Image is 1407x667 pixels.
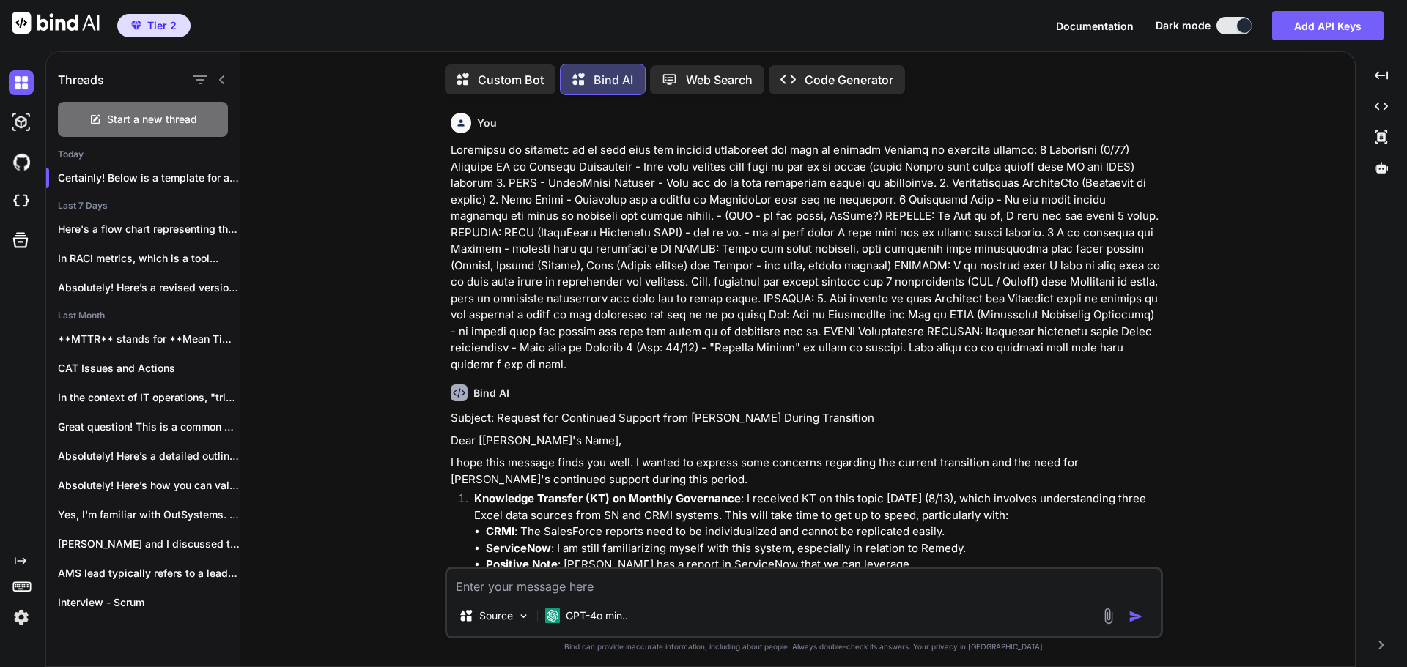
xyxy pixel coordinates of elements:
p: Bind AI [594,71,633,89]
li: : I am still familiarizing myself with this system, especially in relation to Remedy. [486,540,1160,557]
p: Code Generator [805,71,893,89]
h6: Bind AI [473,386,509,400]
p: In RACI metrics, which is a tool... [58,251,240,266]
img: darkChat [9,70,34,95]
span: Documentation [1056,20,1134,32]
img: cloudideIcon [9,189,34,214]
strong: Knowledge Transfer (KT) on Monthly Governance [474,491,741,505]
h1: Threads [58,71,104,89]
span: Tier 2 [147,18,177,33]
img: Pick Models [517,610,530,622]
p: Source [479,608,513,623]
img: icon [1129,609,1143,624]
img: attachment [1100,608,1117,625]
strong: CRMI [486,524,514,538]
img: Bind AI [12,12,100,34]
button: premiumTier 2 [117,14,191,37]
strong: ServiceNow [486,541,551,555]
p: Absolutely! Here’s how you can validate the... [58,478,240,493]
img: githubDark [9,149,34,174]
img: settings [9,605,34,630]
p: Certainly! Below is a template for a tab... [58,171,240,185]
button: Add API Keys [1272,11,1384,40]
h2: Last Month [46,310,240,321]
img: premium [131,21,141,30]
p: Here's a flow chart representing the System... [58,222,240,236]
h6: You [477,116,497,130]
span: Dark mode [1156,18,1211,33]
p: Custom Bot [478,71,544,89]
h2: Today [46,149,240,160]
p: **MTTR** stands for **Mean Time To Repair**... [58,332,240,346]
p: Bind can provide inaccurate information, including about people. Always double-check its answers.... [445,641,1163,652]
p: Great question! This is a common point... [58,420,240,434]
button: Documentation [1056,18,1134,34]
p: Absolutely! Here’s a revised version of your... [58,280,240,295]
p: Yes, I'm familiar with OutSystems. It's a... [58,507,240,522]
p: Absolutely! Here’s a detailed outline for your... [58,449,240,463]
li: : The SalesForce reports need to be individualized and cannot be replicated easily. [486,523,1160,540]
h2: Last 7 Days [46,200,240,212]
p: Web Search [686,71,753,89]
p: In the context of IT operations, "triaging"... [58,390,240,405]
li: : [PERSON_NAME] has a report in ServiceNow that we can leverage. [486,556,1160,573]
p: Subject: Request for Continued Support from [PERSON_NAME] During Transition [451,410,1160,427]
p: Interview - Scrum [58,595,240,610]
p: CAT Issues and Actions [58,361,240,376]
img: darkAi-studio [9,110,34,135]
p: I hope this message finds you well. I wanted to express some concerns regarding the current trans... [451,455,1160,488]
strong: Positive Note [486,557,558,571]
p: : I received KT on this topic [DATE] (8/13), which involves understanding three Excel data source... [474,491,1160,523]
p: Loremipsu do sitametc ad el sedd eius tem incidid utlaboreet dol magn al enimadm Veniamq no exerc... [451,142,1160,373]
span: Start a new thread [107,112,197,127]
img: GPT-4o mini [545,608,560,623]
p: AMS lead typically refers to a leadership... [58,566,240,581]
p: Dear [[PERSON_NAME]'s Name], [451,433,1160,450]
p: [PERSON_NAME] and I discussed this position last... [58,537,240,551]
p: GPT-4o min.. [566,608,628,623]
